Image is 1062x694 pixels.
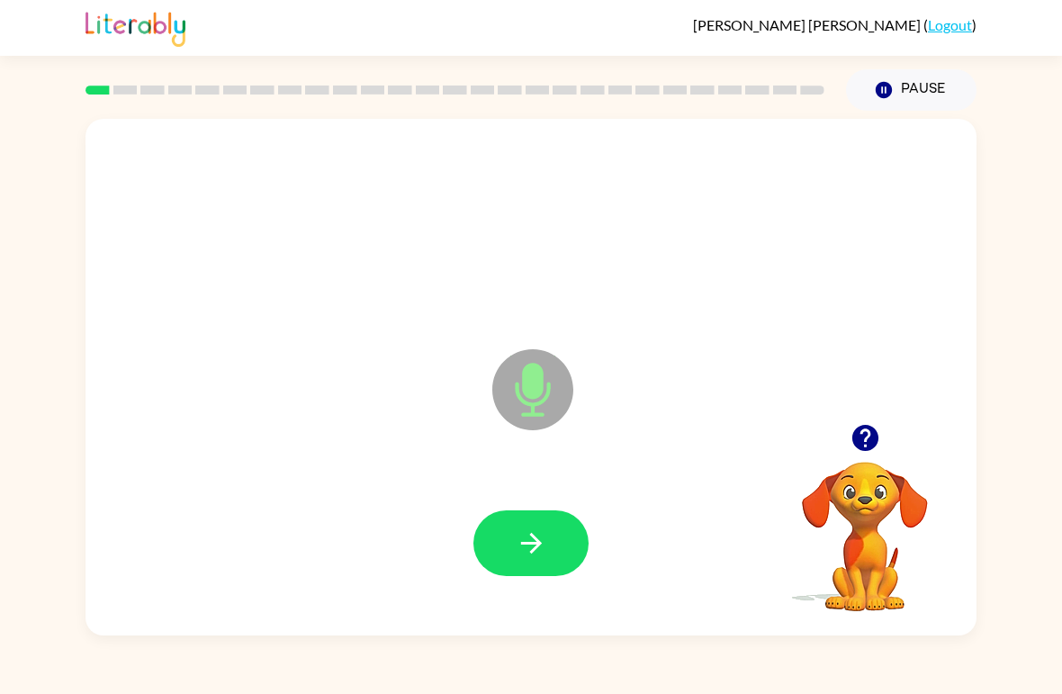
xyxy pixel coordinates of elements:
div: ( ) [693,16,976,33]
button: Pause [846,69,976,111]
a: Logout [928,16,972,33]
span: [PERSON_NAME] [PERSON_NAME] [693,16,923,33]
video: Your browser must support playing .mp4 files to use Literably. Please try using another browser. [775,434,955,614]
img: Literably [85,7,185,47]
